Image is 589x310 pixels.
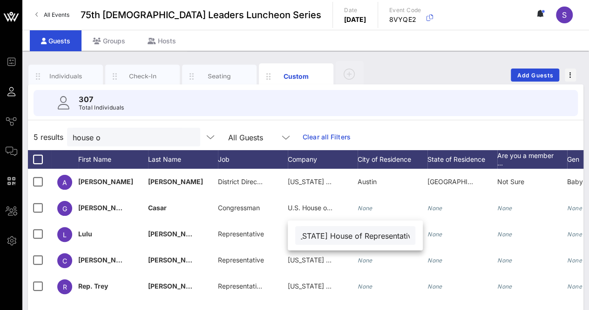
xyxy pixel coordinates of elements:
[497,283,512,290] i: None
[199,72,240,81] div: Seating
[567,257,582,264] i: None
[427,178,494,186] span: [GEOGRAPHIC_DATA]
[497,178,524,186] span: Not Sure
[45,72,87,81] div: Individuals
[358,205,372,212] i: None
[79,94,124,105] p: 307
[427,231,442,238] i: None
[218,150,288,169] div: Job
[427,205,442,212] i: None
[567,231,582,238] i: None
[78,282,108,290] span: Rep. Trey
[78,256,133,264] span: [PERSON_NAME]
[303,132,351,142] a: Clear all Filters
[148,150,218,169] div: Last Name
[78,204,133,212] span: [PERSON_NAME]
[427,283,442,290] i: None
[427,257,442,264] i: None
[288,150,358,169] div: Company
[567,205,582,212] i: None
[62,205,67,213] span: G
[223,128,297,146] div: All Guests
[228,133,263,142] div: All Guests
[358,283,372,290] i: None
[497,257,512,264] i: None
[78,150,148,169] div: First Name
[358,178,377,186] span: Austin
[79,103,124,112] p: Total Individuals
[78,230,92,238] span: Lulu
[62,257,67,265] span: C
[511,69,559,82] button: Add Guests
[556,7,573,23] div: S
[517,72,554,79] span: Add Guests
[288,256,404,264] span: [US_STATE] House of Representatives
[288,178,404,186] span: [US_STATE] House of Representatives
[148,230,203,238] span: [PERSON_NAME]
[497,205,512,212] i: None
[218,204,260,212] span: Congressman
[562,10,567,20] span: S
[148,282,203,290] span: [PERSON_NAME]
[63,283,67,291] span: R
[218,230,264,238] span: Representative
[30,7,75,22] a: All Events
[44,11,69,18] span: All Events
[567,283,582,290] i: None
[218,178,265,186] span: District Director
[78,178,133,186] span: [PERSON_NAME]
[276,71,317,81] div: Custom
[62,179,67,186] span: A
[148,178,203,186] span: [PERSON_NAME]
[81,8,321,22] span: 75th [DEMOGRAPHIC_DATA] Leaders Luncheon Series
[389,6,421,15] p: Event Code
[358,150,427,169] div: City of Residence
[427,150,497,169] div: State of Residence
[148,204,167,212] span: Casar
[389,15,421,24] p: 8VYQE2
[344,6,366,15] p: Date
[497,150,567,169] div: Are you a member …
[34,131,63,143] span: 5 results
[358,257,372,264] i: None
[218,256,264,264] span: Representative
[288,204,380,212] span: U.S. House of Representatives
[344,15,366,24] p: [DATE]
[288,282,404,290] span: [US_STATE] House of Representatives
[63,231,67,239] span: L
[148,256,203,264] span: [PERSON_NAME]
[218,282,304,290] span: Representative - District 116
[136,30,187,51] div: Hosts
[81,30,136,51] div: Groups
[30,30,81,51] div: Guests
[122,72,163,81] div: Check-In
[497,231,512,238] i: None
